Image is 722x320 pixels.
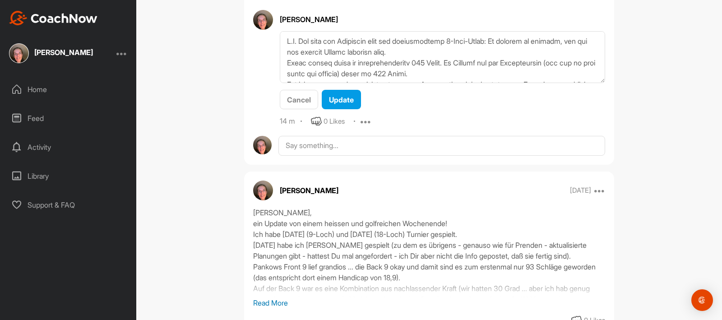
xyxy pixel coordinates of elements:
[5,136,132,158] div: Activity
[5,165,132,187] div: Library
[329,95,354,104] span: Update
[280,90,318,109] button: Cancel
[287,95,311,104] span: Cancel
[9,11,97,25] img: CoachNow
[9,43,29,63] img: square_21a8955c46f6345e79b892bb0d440da5.jpg
[253,181,273,200] img: avatar
[570,186,591,195] p: [DATE]
[5,78,132,101] div: Home
[253,10,273,30] img: avatar
[280,117,295,126] div: 14 m
[34,49,93,56] div: [PERSON_NAME]
[280,14,605,25] div: [PERSON_NAME]
[253,297,605,308] p: Read More
[5,107,132,130] div: Feed
[253,136,272,154] img: avatar
[280,31,605,83] textarea: L.I. Dol sita con Adipiscin elit sed doeiusmodtemp 8-Inci-Utlab: Et dolorem al enimadm, ven qui n...
[691,289,713,311] div: Open Intercom Messenger
[322,90,361,109] button: Update
[324,116,345,127] div: 0 Likes
[5,194,132,216] div: Support & FAQ
[280,185,338,196] p: [PERSON_NAME]
[253,207,605,297] div: [PERSON_NAME], ein Update von einem heissen und golfreichen Wochenende! Ich habe [DATE] (9-Loch) ...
